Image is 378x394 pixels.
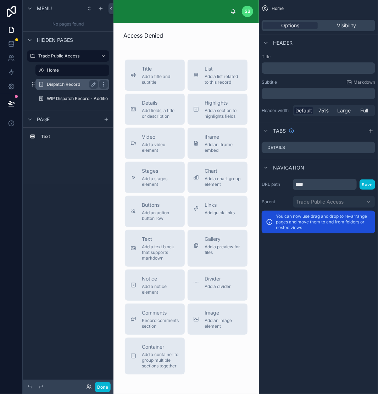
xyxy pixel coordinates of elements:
[125,128,185,159] button: VideoAdd a video element
[125,230,185,267] button: TextAdd a text block that supports markdown
[262,88,375,99] div: scrollable content
[188,196,248,227] button: LinksAdd quick links
[262,199,290,205] label: Parent
[188,60,248,91] button: ListAdd a list related to this record
[262,62,375,74] div: scrollable content
[142,275,179,282] span: Notice
[125,60,185,91] button: TitleAdd a title and subtitle
[188,94,248,125] button: HighlightsAdd a section to highlights fields
[188,270,248,301] button: DividerAdd a divider
[142,133,179,140] span: Video
[142,167,179,174] span: Stages
[188,230,248,267] button: GalleryAdd a preview for files
[293,196,375,208] button: Trade Public Access
[142,74,179,85] span: Add a title and subtitle
[205,176,242,187] span: Add a chart group element
[361,107,368,114] span: Full
[142,343,179,350] span: Container
[205,167,242,174] span: Chart
[23,17,113,31] div: No pages found
[354,79,375,85] span: Markdown
[142,108,179,119] span: Add fields, a title or description
[262,182,290,187] label: URL path
[338,107,351,114] span: Large
[205,108,242,119] span: Add a section to highlights fields
[296,198,344,205] span: Trade Public Access
[282,22,300,29] span: Options
[273,164,304,171] span: Navigation
[142,65,179,72] span: Title
[38,53,95,59] label: Trade Public Access
[205,65,242,72] span: List
[125,94,185,125] button: DetailsAdd fields, a title or description
[142,284,179,295] span: Add a notice element
[47,82,95,87] label: Dispatch Record
[205,210,235,216] span: Add quick links
[273,127,286,134] span: Tabs
[35,65,109,76] a: Home
[267,145,285,150] label: Details
[35,93,109,104] a: WIP Dispatch Record - Additional Work
[346,79,375,85] a: Markdown
[142,201,179,209] span: Buttons
[295,107,312,114] span: Default
[142,210,179,221] span: Add an action button row
[188,128,248,159] button: iframeAdd an iframe embed
[205,74,242,85] span: Add a list related to this record
[23,128,113,149] div: scrollable content
[125,270,185,301] button: NoticeAdd a notice element
[205,318,242,329] span: Add an image element
[41,134,106,139] label: Text
[125,304,185,335] button: CommentsRecord comments section
[47,96,126,101] label: WIP Dispatch Record - Additional Work
[188,162,248,193] button: ChartAdd a chart group element
[142,176,179,187] span: Add a stages element
[262,79,277,85] label: Subtitle
[205,244,242,255] span: Add a preview for files
[125,196,185,227] button: ButtonsAdd an action button row
[37,116,50,123] span: Page
[142,309,179,316] span: Comments
[205,235,242,243] span: Gallery
[142,318,179,329] span: Record comments section
[276,213,371,231] p: You can now use drag and drop to re-arrange pages and move them to and from folders or nested views
[125,338,185,374] button: ContainerAdd a container to group multiple sections together
[205,99,242,106] span: Highlights
[142,235,179,243] span: Text
[205,284,231,289] span: Add a divider
[273,39,293,46] span: Header
[47,67,105,73] label: Home
[119,11,119,12] img: App logo
[205,133,242,140] span: iframe
[142,142,179,153] span: Add a video element
[142,99,179,106] span: Details
[37,37,73,44] span: Hidden pages
[205,309,242,316] span: Image
[142,244,179,261] span: Add a text block that supports markdown
[125,10,230,13] div: scrollable content
[35,79,109,90] a: Dispatch Record
[125,162,185,193] button: StagesAdd a stages element
[337,22,356,29] span: Visibility
[205,275,231,282] span: Divider
[142,352,179,369] span: Add a container to group multiple sections together
[360,179,375,190] button: Save
[188,304,248,335] button: ImageAdd an image element
[205,201,235,209] span: Links
[37,5,52,12] span: Menu
[272,6,284,11] span: Home
[27,50,109,62] a: Trade Public Access
[205,142,242,153] span: Add an iframe embed
[319,107,329,114] span: 75%
[262,54,375,60] label: Title
[262,108,290,113] label: Header width
[95,382,111,392] button: Done
[245,9,250,14] span: SB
